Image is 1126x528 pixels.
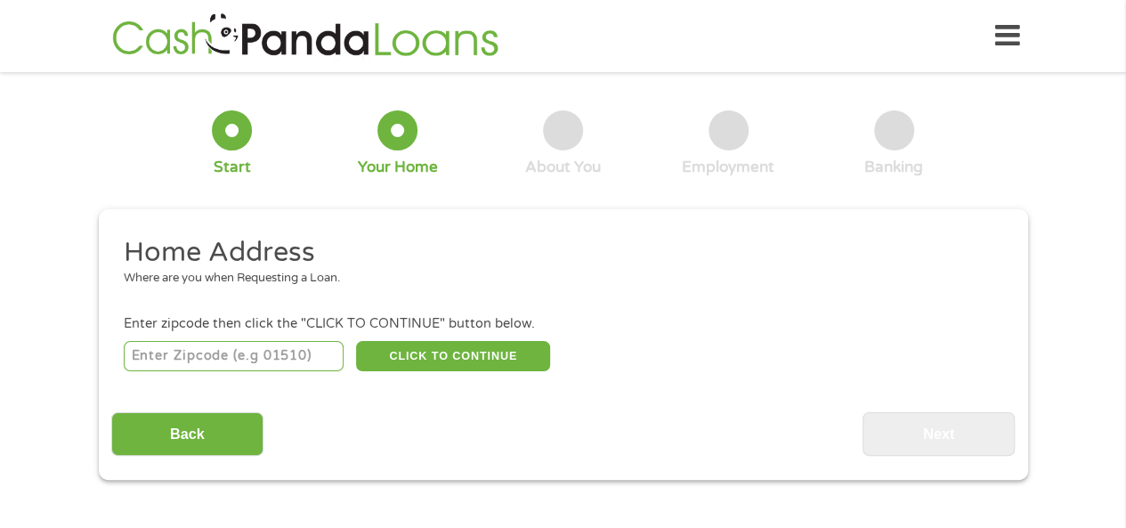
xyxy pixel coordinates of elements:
[124,341,344,371] input: Enter Zipcode (e.g 01510)
[863,412,1015,456] input: Next
[864,158,923,177] div: Banking
[214,158,251,177] div: Start
[124,314,1001,334] div: Enter zipcode then click the "CLICK TO CONTINUE" button below.
[682,158,774,177] div: Employment
[525,158,601,177] div: About You
[107,11,504,61] img: GetLoanNow Logo
[356,341,550,371] button: CLICK TO CONTINUE
[111,412,263,456] input: Back
[358,158,438,177] div: Your Home
[124,235,989,271] h2: Home Address
[124,270,989,288] div: Where are you when Requesting a Loan.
